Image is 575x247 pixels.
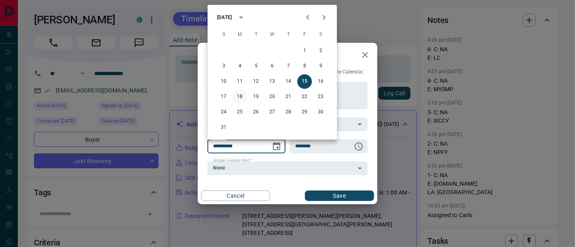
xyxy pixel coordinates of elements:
button: 4 [233,59,247,73]
button: 31 [216,120,231,135]
button: 10 [216,74,231,89]
span: Friday [297,27,312,43]
button: 9 [313,59,328,73]
button: 7 [281,59,296,73]
button: Previous month [300,9,316,25]
button: Cancel [201,190,270,201]
button: 1 [297,44,312,58]
button: 24 [216,105,231,119]
button: 23 [313,90,328,104]
button: 22 [297,90,312,104]
button: 26 [249,105,263,119]
button: 25 [233,105,247,119]
span: Saturday [313,27,328,43]
button: 17 [216,90,231,104]
button: 16 [313,74,328,89]
button: 11 [233,74,247,89]
button: 27 [265,105,279,119]
div: [DATE] [217,14,232,21]
button: Save [305,190,374,201]
button: 2 [313,44,328,58]
div: None [207,161,368,175]
button: Choose date, selected date is Aug 15, 2025 [268,138,285,155]
button: 28 [281,105,296,119]
label: Google Calendar Alert [213,158,252,163]
button: Next month [316,9,332,25]
button: 12 [249,74,263,89]
button: 18 [233,90,247,104]
h2: Edit Task [198,43,250,69]
button: 21 [281,90,296,104]
button: 5 [249,59,263,73]
span: Tuesday [249,27,263,43]
button: 14 [281,74,296,89]
button: 13 [265,74,279,89]
button: 3 [216,59,231,73]
button: Choose time, selected time is 6:00 AM [351,138,367,155]
button: 19 [249,90,263,104]
button: 29 [297,105,312,119]
button: 6 [265,59,279,73]
span: Monday [233,27,247,43]
button: 15 [297,74,312,89]
button: 8 [297,59,312,73]
span: Thursday [281,27,296,43]
span: Sunday [216,27,231,43]
button: 20 [265,90,279,104]
span: Wednesday [265,27,279,43]
button: calendar view is open, switch to year view [234,10,248,24]
button: 30 [313,105,328,119]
